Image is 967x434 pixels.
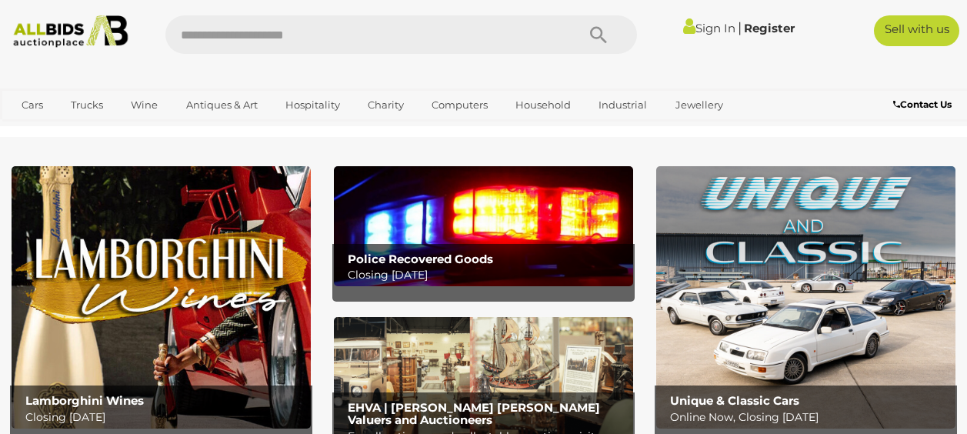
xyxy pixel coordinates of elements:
[68,118,120,143] a: Sports
[121,92,168,118] a: Wine
[348,400,600,428] b: EHVA | [PERSON_NAME] [PERSON_NAME] Valuers and Auctioneers
[893,96,955,113] a: Contact Us
[893,98,952,110] b: Contact Us
[656,166,955,429] a: Unique & Classic Cars Unique & Classic Cars Online Now, Closing [DATE]
[744,21,795,35] a: Register
[12,118,61,143] a: Office
[670,408,950,427] p: Online Now, Closing [DATE]
[348,252,493,266] b: Police Recovered Goods
[128,118,257,143] a: [GEOGRAPHIC_DATA]
[12,166,311,429] a: Lamborghini Wines Lamborghini Wines Closing [DATE]
[665,92,733,118] a: Jewellery
[25,393,144,408] b: Lamborghini Wines
[334,166,633,286] a: Police Recovered Goods Police Recovered Goods Closing [DATE]
[275,92,350,118] a: Hospitality
[25,408,305,427] p: Closing [DATE]
[12,92,53,118] a: Cars
[670,393,799,408] b: Unique & Classic Cars
[348,265,628,285] p: Closing [DATE]
[61,92,113,118] a: Trucks
[505,92,581,118] a: Household
[12,166,311,429] img: Lamborghini Wines
[334,166,633,286] img: Police Recovered Goods
[738,19,742,36] span: |
[358,92,414,118] a: Charity
[176,92,268,118] a: Antiques & Art
[656,166,955,429] img: Unique & Classic Cars
[874,15,959,46] a: Sell with us
[422,92,498,118] a: Computers
[560,15,637,54] button: Search
[683,21,735,35] a: Sign In
[7,15,135,48] img: Allbids.com.au
[589,92,657,118] a: Industrial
